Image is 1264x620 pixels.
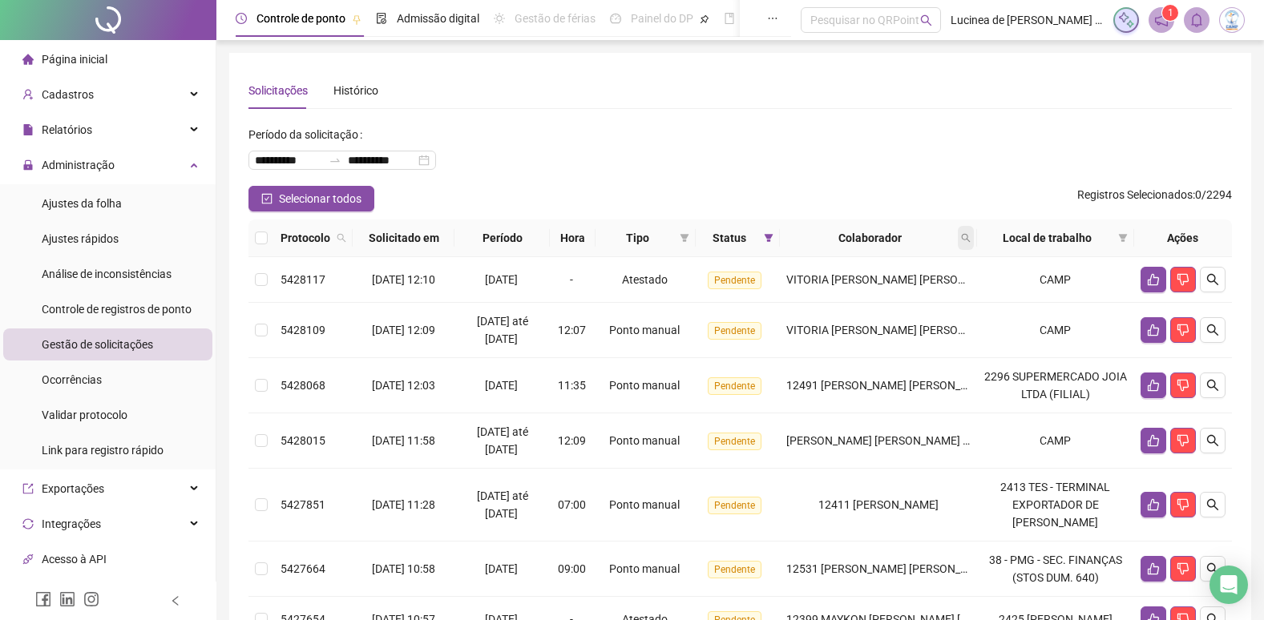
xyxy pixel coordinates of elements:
[42,232,119,245] span: Ajustes rápidos
[42,197,122,210] span: Ajustes da folha
[609,562,680,575] span: Ponto manual
[22,159,34,171] span: lock
[477,489,528,520] span: [DATE] até [DATE]
[708,377,761,395] span: Pendente
[477,425,528,456] span: [DATE] até [DATE]
[786,379,995,392] span: 12491 [PERSON_NAME] [PERSON_NAME]
[42,409,127,421] span: Validar protocolo
[42,482,104,495] span: Exportações
[1206,324,1219,336] span: search
[610,13,621,24] span: dashboard
[609,498,680,511] span: Ponto manual
[281,434,325,447] span: 5428015
[376,13,387,24] span: file-done
[59,591,75,607] span: linkedin
[550,219,596,257] th: Hora
[700,14,709,24] span: pushpin
[397,12,479,25] span: Admissão digital
[1189,13,1204,27] span: bell
[708,497,761,514] span: Pendente
[281,229,330,247] span: Protocolo
[1177,434,1189,447] span: dislike
[22,554,34,565] span: api
[372,379,435,392] span: [DATE] 12:03
[786,273,1005,286] span: VITORIA [PERSON_NAME] [PERSON_NAME]
[42,553,107,566] span: Acesso à API
[609,434,680,447] span: Ponto manual
[958,226,974,250] span: search
[352,14,361,24] span: pushpin
[281,562,325,575] span: 5427664
[42,338,153,351] span: Gestão de solicitações
[708,433,761,450] span: Pendente
[764,233,773,243] span: filter
[281,273,325,286] span: 5428117
[1117,11,1135,29] img: sparkle-icon.fc2bf0ac1784a2077858766a79e2daf3.svg
[35,591,51,607] span: facebook
[1206,273,1219,286] span: search
[570,273,573,286] span: -
[558,324,586,336] span: 12:07
[786,324,1005,336] span: VITORIA [PERSON_NAME] [PERSON_NAME]
[1077,186,1232,211] span: : 0 / 2294
[558,379,586,392] span: 11:35
[353,219,454,257] th: Solicitado em
[1177,562,1189,575] span: dislike
[42,123,92,136] span: Relatórios
[1154,13,1169,27] span: notification
[248,186,374,211] button: Selecionar todos
[558,562,586,575] span: 09:00
[372,498,435,511] span: [DATE] 11:28
[1147,273,1160,286] span: like
[786,562,995,575] span: 12531 [PERSON_NAME] [PERSON_NAME]
[1177,379,1189,392] span: dislike
[558,498,586,511] span: 07:00
[1147,562,1160,575] span: like
[1206,562,1219,575] span: search
[281,379,325,392] span: 5428068
[1168,7,1173,18] span: 1
[1147,434,1160,447] span: like
[1177,324,1189,336] span: dislike
[236,13,247,24] span: clock-circle
[22,54,34,65] span: home
[680,233,689,243] span: filter
[42,268,172,280] span: Análise de inconsistências
[248,82,308,99] div: Solicitações
[708,322,761,340] span: Pendente
[279,190,361,207] span: Selecionar todos
[622,273,668,286] span: Atestado
[1141,229,1226,247] div: Ações
[708,561,761,578] span: Pendente
[22,89,34,100] span: user-add
[609,324,680,336] span: Ponto manual
[22,124,34,135] span: file
[977,469,1134,541] td: 2413 TES - TERMINAL EXPORTADOR DE [PERSON_NAME]
[983,229,1112,247] span: Local de trabalho
[170,595,181,606] span: left
[1115,226,1131,250] span: filter
[977,358,1134,413] td: 2296 SUPERMERCADO JOIA LTDA (FILIAL)
[1206,379,1219,392] span: search
[767,13,778,24] span: ellipsis
[42,88,94,101] span: Cadastros
[602,229,672,247] span: Tipo
[1209,566,1248,604] div: Open Intercom Messenger
[454,219,550,257] th: Período
[333,82,378,99] div: Histórico
[786,434,1048,447] span: [PERSON_NAME] [PERSON_NAME] [PERSON_NAME]
[977,257,1134,303] td: CAMP
[281,498,325,511] span: 5427851
[786,229,955,247] span: Colaborador
[42,159,115,171] span: Administração
[372,562,435,575] span: [DATE] 10:58
[22,518,34,529] span: sync
[22,483,34,494] span: export
[1177,273,1189,286] span: dislike
[83,591,99,607] span: instagram
[485,562,518,575] span: [DATE]
[477,315,528,345] span: [DATE] até [DATE]
[977,413,1134,469] td: CAMP
[42,303,192,316] span: Controle de registros de ponto
[818,498,939,511] span: 12411 [PERSON_NAME]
